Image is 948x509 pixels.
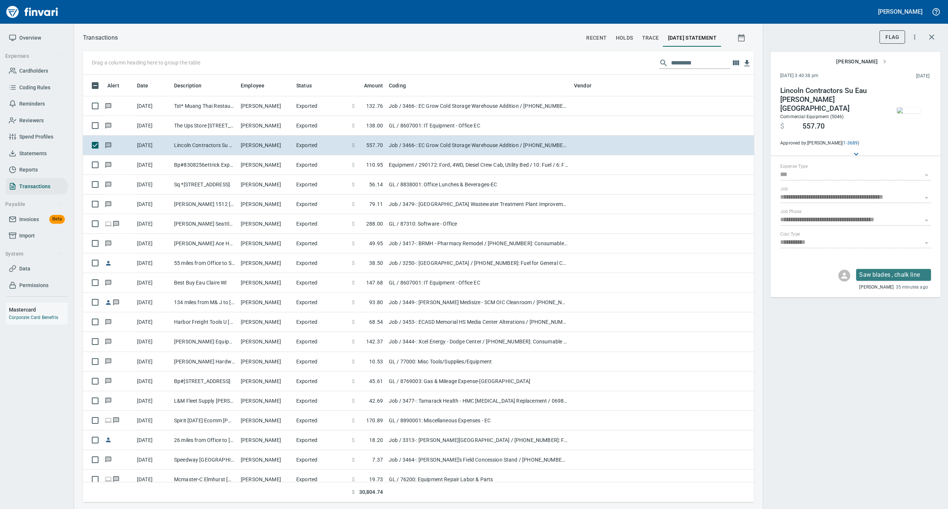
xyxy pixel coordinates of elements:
span: 138.00 [366,122,383,129]
td: Tst* Muang Thai Restau Eau [PERSON_NAME] [171,96,238,116]
button: Payable [2,197,64,211]
span: 38.50 [369,259,383,267]
span: System [5,249,61,259]
td: Exported [293,332,349,352]
td: Exported [293,450,349,470]
span: 42.69 [369,397,383,405]
span: Date [137,81,158,90]
td: Lincoln Contractors Su Eau [PERSON_NAME][GEOGRAPHIC_DATA] [171,136,238,155]
span: Statements [19,149,47,158]
a: Coding Rules [6,79,68,96]
td: Exported [293,293,349,312]
label: Cost Type [780,232,800,237]
span: $ [352,338,355,345]
span: Amount [364,81,383,90]
td: Job / 3449-: [PERSON_NAME] Medisize - SCM OIC Cleanroom / [PHONE_NUMBER]: Fuel for General Condit... [386,293,571,312]
button: System [2,247,64,261]
a: Import [6,227,68,244]
span: 142.37 [366,338,383,345]
span: Has messages [104,359,112,363]
td: [DATE] [134,391,171,411]
td: [PERSON_NAME] [238,391,293,411]
span: Data [19,264,30,273]
td: [PERSON_NAME] [238,273,293,293]
span: 132.76 [366,102,383,110]
td: Job / 3250-: [GEOGRAPHIC_DATA] / [PHONE_NUMBER]: Fuel for General Conditions Equipment / 8: Indir... [386,253,571,273]
td: [PERSON_NAME] Ace Home Cente Blk River Fls WI [171,234,238,253]
h5: [PERSON_NAME] [878,8,922,16]
span: 147.68 [366,279,383,286]
td: 26 miles from Office to [GEOGRAPHIC_DATA] [171,430,238,450]
td: GL / 8890001: Miscellaneous Expenses - EC [386,411,571,430]
label: Job [780,187,788,192]
td: [PERSON_NAME] [238,253,293,273]
td: [PERSON_NAME] [238,312,293,332]
td: [PERSON_NAME] [238,136,293,155]
span: Has messages [104,457,112,462]
a: Reminders [6,96,68,112]
td: Exported [293,273,349,293]
td: Job / 3464-: [PERSON_NAME]'s Field Concession Stand / [PHONE_NUMBER]: Consumable CM/GC / 8: Indir... [386,450,571,470]
td: [PERSON_NAME] Hardware Eau [PERSON_NAME] [171,352,238,372]
td: [PERSON_NAME] [238,430,293,450]
p: Saw blades , chalk line [859,270,928,279]
td: [DATE] [134,116,171,136]
span: $ [352,181,355,188]
td: Equipment / 290172: Ford, 4WD, Diesel Crew Cab, Utility Bed / 10: Fuel / 6: Fuel / 74000: Fuel & ... [386,155,571,175]
td: Job / 3479-: [GEOGRAPHIC_DATA] Wastewater Treatment Plant Improvements / [PHONE_NUMBER]: Consumab... [386,194,571,214]
span: 45.61 [369,377,383,385]
td: Best Buy Eau Claire WI [171,273,238,293]
button: Flag [879,30,905,44]
span: Description [174,81,202,90]
h4: Lincoln Contractors Su Eau [PERSON_NAME][GEOGRAPHIC_DATA] [780,86,881,113]
td: Bp#8308256ettrick Expr [PERSON_NAME] [171,155,238,175]
span: Expenses [5,51,61,61]
label: Expense Type [780,164,808,169]
td: GL / 76200: Equipment Repair Labor & Parts [386,470,571,489]
a: Cardholders [6,63,68,79]
span: Reports [19,165,38,174]
td: [PERSON_NAME] [238,214,293,234]
span: Has messages [112,477,120,482]
span: Coding [389,81,415,90]
a: Reports [6,162,68,178]
td: [DATE] [134,175,171,194]
td: Speedway [GEOGRAPHIC_DATA] [171,450,238,470]
span: Coding [389,81,406,90]
td: [DATE] [134,273,171,293]
td: GL / 8838001: Office Lunches & Beverages-EC [386,175,571,194]
img: Finvari [4,3,60,21]
td: Exported [293,411,349,430]
span: Online transaction [104,221,112,226]
td: [DATE] [134,96,171,116]
td: [PERSON_NAME] [238,96,293,116]
a: InvoicesBeta [6,211,68,228]
td: [PERSON_NAME] [238,155,293,175]
td: [PERSON_NAME] [238,372,293,391]
td: Exported [293,391,349,411]
span: Has messages [104,339,112,344]
td: [DATE] [134,312,171,332]
td: GL / 8769003: Gas & Mileage Expense-[GEOGRAPHIC_DATA] [386,372,571,391]
a: Overview [6,30,68,46]
td: Exported [293,136,349,155]
td: [PERSON_NAME] [238,293,293,312]
span: trace [642,33,659,43]
td: [DATE] [134,155,171,175]
span: Commercial Equipment (5046) [780,114,844,119]
td: [DATE] [134,214,171,234]
nav: breadcrumb [83,33,118,42]
span: Has messages [112,300,120,305]
td: [DATE] [134,332,171,352]
td: Exported [293,352,349,372]
td: [DATE] [134,430,171,450]
td: L&M Fleet Supply [PERSON_NAME] [GEOGRAPHIC_DATA] [171,391,238,411]
span: $ [352,377,355,385]
span: Coding Rules [19,83,50,92]
td: [PERSON_NAME] [238,194,293,214]
span: Permissions [19,281,49,290]
td: Harbor Freight Tools U [GEOGRAPHIC_DATA] WI [171,312,238,332]
td: GL / 8607001: IT Equipment - Office EC [386,116,571,136]
td: Exported [293,194,349,214]
a: 1-3689 [843,140,858,146]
